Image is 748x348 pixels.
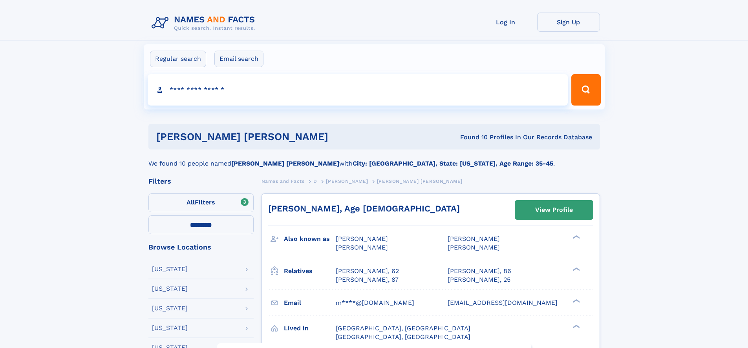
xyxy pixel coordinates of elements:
[313,179,317,184] span: D
[148,193,254,212] label: Filters
[336,324,470,332] span: [GEOGRAPHIC_DATA], [GEOGRAPHIC_DATA]
[268,204,460,213] a: [PERSON_NAME], Age [DEMOGRAPHIC_DATA]
[231,160,339,167] b: [PERSON_NAME] [PERSON_NAME]
[571,324,580,329] div: ❯
[448,235,500,242] span: [PERSON_NAME]
[152,305,188,312] div: [US_STATE]
[336,267,399,275] a: [PERSON_NAME], 62
[148,13,262,34] img: Logo Names and Facts
[448,299,558,306] span: [EMAIL_ADDRESS][DOMAIN_NAME]
[262,176,305,186] a: Names and Facts
[571,74,600,106] button: Search Button
[326,176,368,186] a: [PERSON_NAME]
[313,176,317,186] a: D
[156,132,394,142] h1: [PERSON_NAME] [PERSON_NAME]
[284,322,336,335] h3: Lived in
[448,267,511,275] a: [PERSON_NAME], 86
[394,133,592,142] div: Found 10 Profiles In Our Records Database
[152,266,188,272] div: [US_STATE]
[535,201,573,219] div: View Profile
[148,178,254,185] div: Filters
[571,235,580,240] div: ❯
[336,235,388,242] span: [PERSON_NAME]
[150,51,206,67] label: Regular search
[474,13,537,32] a: Log In
[187,199,195,206] span: All
[152,286,188,292] div: [US_STATE]
[326,179,368,184] span: [PERSON_NAME]
[448,244,500,251] span: [PERSON_NAME]
[214,51,263,67] label: Email search
[148,74,568,106] input: search input
[336,333,470,341] span: [GEOGRAPHIC_DATA], [GEOGRAPHIC_DATA]
[284,232,336,246] h3: Also known as
[336,275,399,284] a: [PERSON_NAME], 87
[353,160,553,167] b: City: [GEOGRAPHIC_DATA], State: [US_STATE], Age Range: 35-45
[336,244,388,251] span: [PERSON_NAME]
[448,275,510,284] a: [PERSON_NAME], 25
[537,13,600,32] a: Sign Up
[148,149,600,168] div: We found 10 people named with .
[515,200,593,219] a: View Profile
[284,296,336,310] h3: Email
[284,264,336,278] h3: Relatives
[148,244,254,251] div: Browse Locations
[571,298,580,303] div: ❯
[571,266,580,271] div: ❯
[152,325,188,331] div: [US_STATE]
[377,179,463,184] span: [PERSON_NAME] [PERSON_NAME]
